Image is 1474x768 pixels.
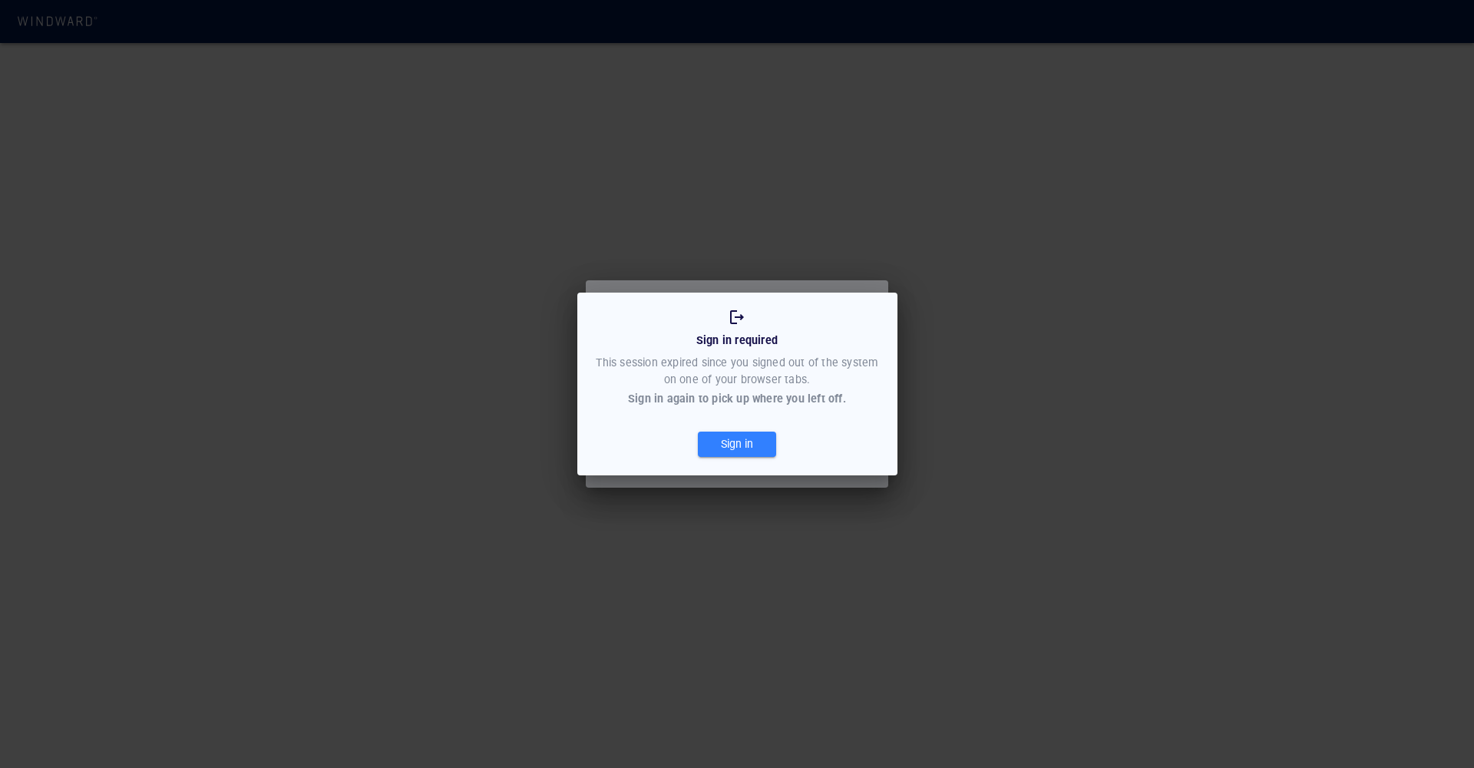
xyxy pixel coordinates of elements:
div: Sign in again to pick up where you left off. [628,391,846,407]
div: Sign in [718,432,756,457]
div: This session expired since you signed out of the system on one of your browser tabs. [593,352,882,391]
button: Sign in [698,432,776,457]
iframe: Chat [1409,699,1462,756]
div: Sign in required [693,329,781,352]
